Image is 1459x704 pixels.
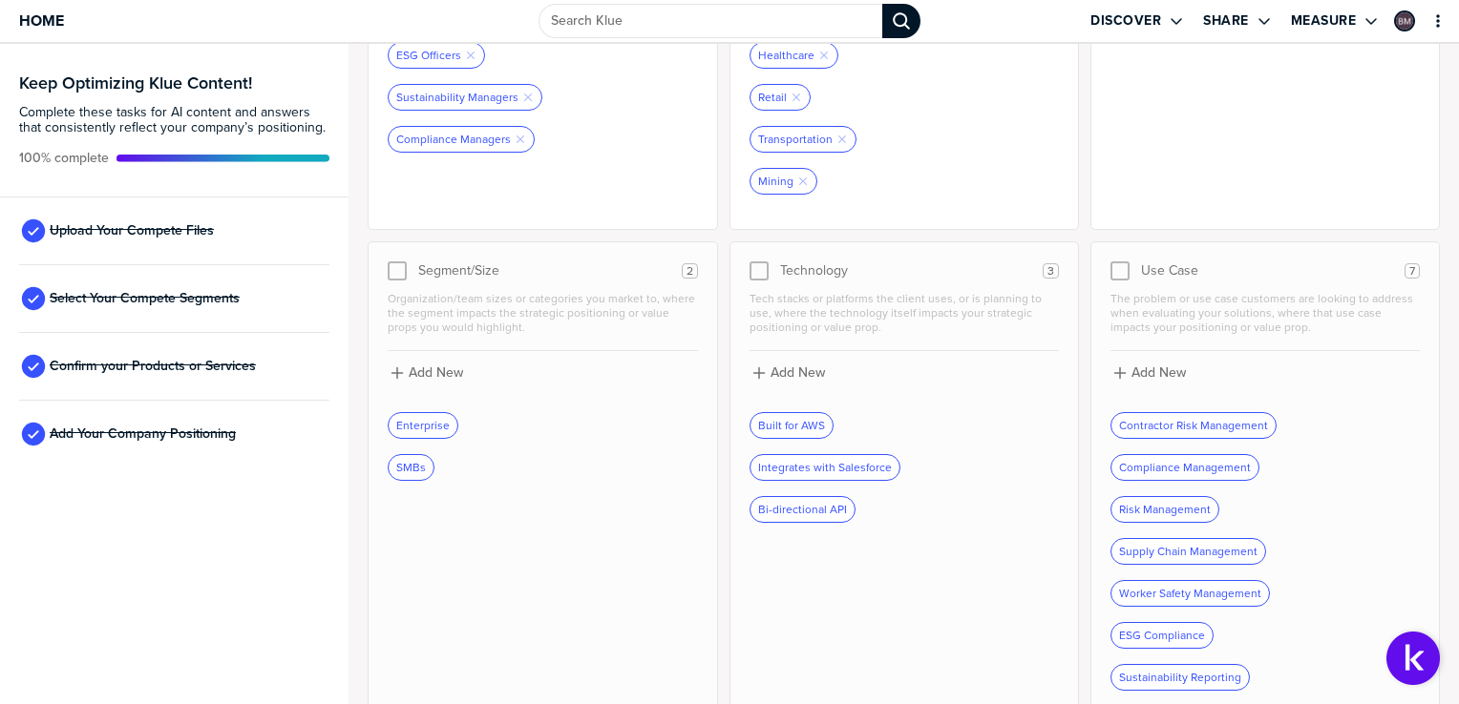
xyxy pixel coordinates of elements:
button: Add New [1110,362,1420,383]
button: Add New [388,362,697,383]
span: Technology [780,263,848,279]
div: Search Klue [882,4,920,38]
span: Segment/Size [418,263,499,279]
span: Upload Your Compete Files [50,223,214,238]
img: 773b312f6bb182941ae6a8f00171ac48-sml.png [1396,12,1413,30]
label: Discover [1090,12,1161,30]
label: Measure [1291,12,1357,30]
button: Open Support Center [1386,632,1440,685]
label: Add New [1131,364,1186,382]
span: Complete these tasks for AI content and answers that consistently reflect your company’s position... [19,105,329,135]
span: 3 [1047,264,1054,279]
span: Select Your Compete Segments [50,291,240,306]
div: Barb Mard [1394,10,1415,31]
span: Add Your Company Positioning [50,426,236,442]
span: Confirm your Products or Services [50,359,256,374]
button: Add New [750,362,1059,383]
span: Home [19,12,64,29]
button: Remove Tag [465,50,476,61]
label: Add New [771,364,825,382]
span: Organization/team sizes or categories you market to, where the segment impacts the strategic posi... [388,292,697,335]
label: Add New [409,364,463,382]
button: Remove Tag [522,92,534,103]
input: Search Klue [539,4,882,38]
h3: Keep Optimizing Klue Content! [19,74,329,92]
button: Remove Tag [515,134,526,145]
button: Remove Tag [797,176,809,187]
span: Use Case [1141,263,1198,279]
span: Tech stacks or platforms the client uses, or is planning to use, where the technology itself impa... [750,292,1059,335]
label: Share [1203,12,1249,30]
span: The problem or use case customers are looking to address when evaluating your solutions, where th... [1110,292,1420,335]
button: Remove Tag [836,134,848,145]
button: Remove Tag [791,92,802,103]
span: 2 [687,264,693,279]
a: Edit Profile [1392,9,1417,33]
button: Remove Tag [818,50,830,61]
span: 7 [1409,264,1415,279]
span: Active [19,151,109,166]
